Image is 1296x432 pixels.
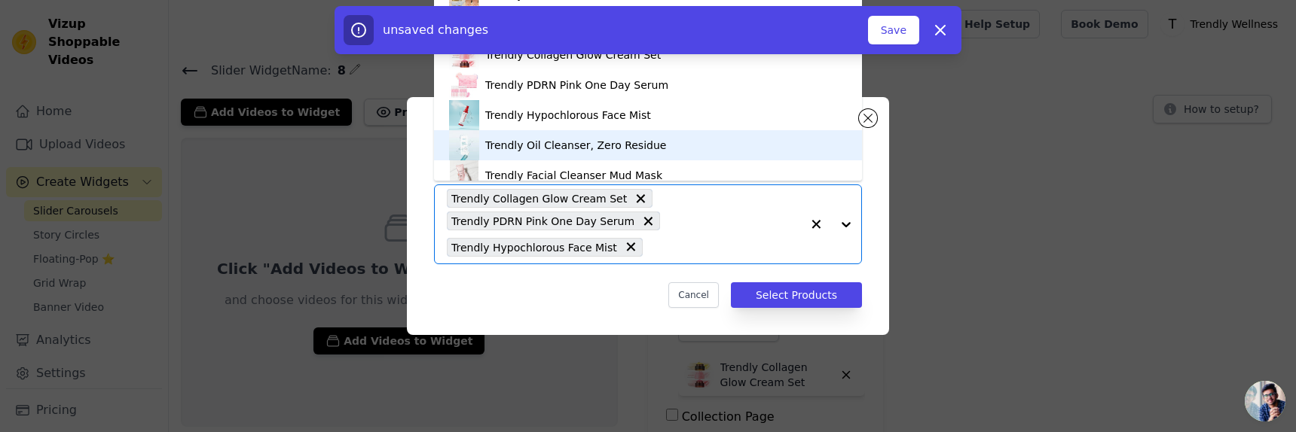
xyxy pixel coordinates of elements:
[485,78,668,93] div: Trendly PDRN Pink One Day Serum
[485,108,651,123] div: Trendly Hypochlorous Face Mist
[449,160,479,190] img: product thumbnail
[485,47,661,62] div: Trendly Collagen Glow Cream Set
[383,23,488,37] span: unsaved changes
[731,282,862,308] button: Select Products
[859,109,877,127] button: Close modal
[485,168,662,183] div: Trendly Facial Cleanser Mud Mask
[668,282,719,308] button: Cancel
[449,70,479,100] img: product thumbnail
[451,212,634,230] span: Trendly PDRN Pink One Day Serum
[449,40,479,70] img: product thumbnail
[485,138,666,153] div: Trendly Oil Cleanser, Zero Residue
[1245,381,1285,421] div: Open chat
[451,190,627,207] span: Trendly Collagen Glow Cream Set
[449,130,479,160] img: product thumbnail
[451,239,617,256] span: Trendly Hypochlorous Face Mist
[449,100,479,130] img: product thumbnail
[868,16,919,44] button: Save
